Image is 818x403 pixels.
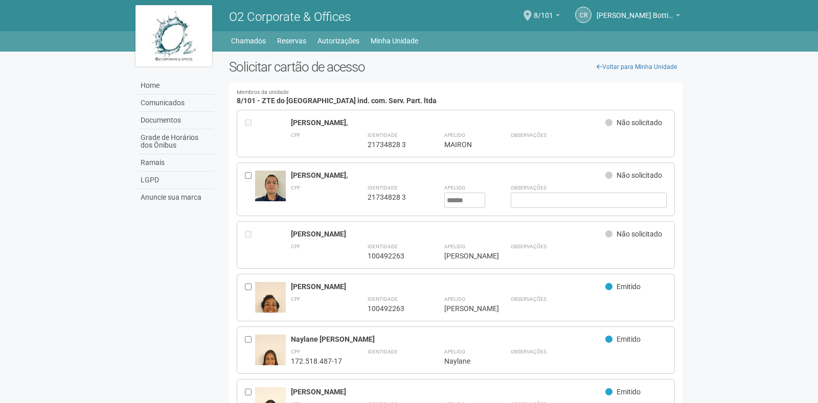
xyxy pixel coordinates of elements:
[291,349,301,354] strong: CPF
[138,94,214,112] a: Comunicados
[291,282,605,291] div: [PERSON_NAME]
[444,244,465,249] strong: Apelido
[291,296,301,302] strong: CPF
[511,132,547,138] strong: Observações
[368,296,398,302] strong: Identidade
[138,172,214,189] a: LGPD
[511,296,547,302] strong: Observações
[135,5,212,66] img: logo.jpg
[291,118,605,127] div: [PERSON_NAME],
[255,171,286,211] img: user.jpg
[368,304,419,313] div: 100492263
[575,7,592,23] a: CR
[617,230,662,238] span: Não solicitado
[291,357,342,366] div: 172.518.487-17
[597,13,680,21] a: [PERSON_NAME] Bottino dos Santos
[291,185,301,191] strong: CPF
[237,90,675,96] small: Membros da unidade
[371,34,418,48] a: Minha Unidade
[138,189,214,206] a: Anuncie sua marca
[138,112,214,129] a: Documentos
[291,387,605,396] div: [PERSON_NAME]
[368,193,419,202] div: 21734828 3
[317,34,359,48] a: Autorizações
[291,132,301,138] strong: CPF
[444,296,465,302] strong: Apelido
[444,251,485,260] div: [PERSON_NAME]
[291,335,605,344] div: Naylane [PERSON_NAME]
[617,388,641,396] span: Emitido
[444,357,485,366] div: Naylane
[444,132,465,138] strong: Apelido
[291,229,605,239] div: [PERSON_NAME]
[617,171,662,179] span: Não solicitado
[229,59,683,75] h2: Solicitar cartão de acesso
[277,34,306,48] a: Reservas
[291,244,301,249] strong: CPF
[617,335,641,343] span: Emitido
[368,349,398,354] strong: Identidade
[231,34,266,48] a: Chamados
[617,118,662,127] span: Não solicitado
[534,13,560,21] a: 8/101
[138,77,214,94] a: Home
[368,251,419,260] div: 100492263
[534,2,553,19] span: 8/101
[511,244,547,249] strong: Observações
[444,140,485,149] div: MAIRON
[444,185,465,191] strong: Apelido
[511,349,547,354] strong: Observações
[368,185,398,191] strong: Identidade
[368,132,398,138] strong: Identidade
[138,154,214,172] a: Ramais
[291,171,605,180] div: [PERSON_NAME],
[368,140,419,149] div: 21734828 3
[444,349,465,354] strong: Apelido
[138,129,214,154] a: Grade de Horários dos Ônibus
[597,2,673,19] span: Cintia Ribeiro Bottino dos Santos
[237,90,675,105] h4: 8/101 - ZTE do [GEOGRAPHIC_DATA] ind. com. Serv. Part. ltda
[255,335,286,389] img: user.jpg
[229,10,351,24] span: O2 Corporate & Offices
[617,282,641,291] span: Emitido
[255,282,286,337] img: user.jpg
[511,185,547,191] strong: Observações
[368,244,398,249] strong: Identidade
[444,304,485,313] div: [PERSON_NAME]
[591,59,683,75] a: Voltar para Minha Unidade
